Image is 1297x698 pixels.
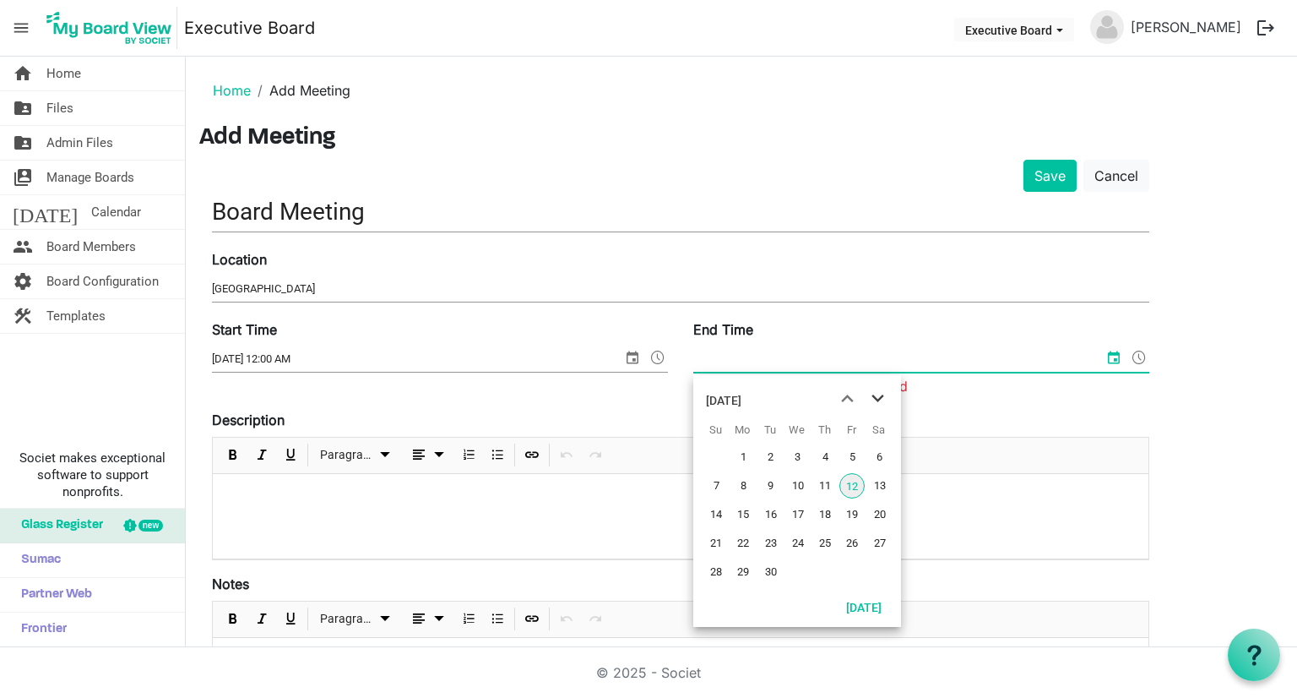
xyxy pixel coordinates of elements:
th: Tu [757,417,784,443]
span: Sunday, September 7, 2025 [703,473,729,499]
button: previous month [832,384,862,414]
button: Bold [222,444,245,466]
button: dropdownbutton [403,444,452,466]
span: Saturday, September 13, 2025 [867,473,893,499]
span: menu [5,12,37,44]
span: home [13,57,33,90]
span: Friday, September 26, 2025 [839,531,865,556]
span: Thursday, September 18, 2025 [812,502,838,527]
span: Tuesday, September 9, 2025 [758,473,784,499]
div: Bulleted List [483,602,512,637]
div: Insert Link [518,438,546,473]
span: Monday, September 22, 2025 [730,531,756,556]
label: End Time [693,319,753,340]
span: Glass Register [13,509,103,543]
div: Insert Link [518,602,546,637]
span: construction [13,299,33,333]
button: Paragraph dropdownbutton [314,444,398,466]
th: Sa [866,417,893,443]
button: Save [1023,160,1077,192]
div: Bulleted List [483,438,512,473]
button: Underline [279,444,302,466]
span: Friday, September 19, 2025 [839,502,865,527]
div: Formats [311,438,400,473]
span: Monday, September 15, 2025 [730,502,756,527]
span: Sunday, September 21, 2025 [703,531,729,556]
span: Monday, September 8, 2025 [730,473,756,499]
button: Underline [279,608,302,630]
span: Saturday, September 20, 2025 [867,502,893,527]
a: Executive Board [184,11,315,45]
button: Today [835,595,893,619]
div: Underline [276,602,305,637]
span: Friday, September 5, 2025 [839,444,865,470]
span: people [13,230,33,264]
span: folder_shared [13,126,33,160]
span: settings [13,264,33,298]
div: Formats [311,602,400,637]
td: Friday, September 12, 2025 [838,472,865,500]
span: Wednesday, September 3, 2025 [785,444,811,470]
span: switch_account [13,161,33,194]
span: Home [46,57,81,90]
button: Insert Link [521,608,544,630]
span: Wednesday, September 24, 2025 [785,531,811,556]
button: Italic [251,608,274,630]
span: Sunday, September 28, 2025 [703,559,729,585]
div: Bold [219,438,247,473]
span: folder_shared [13,91,33,125]
span: Wednesday, September 10, 2025 [785,473,811,499]
span: Monday, September 29, 2025 [730,559,756,585]
a: Cancel [1083,160,1149,192]
img: My Board View Logo [41,7,177,49]
span: select [1104,346,1124,368]
span: Files [46,91,73,125]
span: Wednesday, September 17, 2025 [785,502,811,527]
label: Description [212,410,285,430]
th: Fr [838,417,865,443]
span: Sunday, September 14, 2025 [703,502,729,527]
span: Friday, September 12, 2025 [839,473,865,499]
span: Partner Web [13,578,92,612]
th: Th [811,417,838,443]
span: Paragraph [320,444,375,466]
img: no-profile-picture.svg [1090,10,1124,44]
button: Numbered List [458,608,480,630]
span: Saturday, September 27, 2025 [867,531,893,556]
label: Notes [212,574,249,594]
th: Su [702,417,729,443]
span: [DATE] [13,195,78,229]
div: Numbered List [454,438,483,473]
div: Underline [276,438,305,473]
span: Admin Files [46,126,113,160]
button: next month [862,384,893,414]
label: Start Time [212,319,277,340]
button: Executive Board dropdownbutton [954,18,1074,41]
li: Add Meeting [251,80,350,101]
div: new [138,520,163,532]
button: Paragraph dropdownbutton [314,608,398,630]
button: Numbered List [458,444,480,466]
span: Saturday, September 6, 2025 [867,444,893,470]
div: Italic [247,602,276,637]
div: Alignments [400,438,455,473]
button: Italic [251,444,274,466]
a: Home [213,82,251,99]
span: Board Configuration [46,264,159,298]
a: My Board View Logo [41,7,184,49]
input: Title [212,192,1149,232]
button: logout [1248,10,1283,46]
th: We [784,417,811,443]
span: Societ makes exceptional software to support nonprofits. [8,450,177,500]
span: Templates [46,299,106,333]
span: Board Members [46,230,136,264]
span: Tuesday, September 16, 2025 [758,502,784,527]
div: Italic [247,438,276,473]
a: [PERSON_NAME] [1124,10,1248,44]
div: Alignments [400,602,455,637]
span: select [622,346,643,368]
span: Manage Boards [46,161,134,194]
button: Bulleted List [486,444,509,466]
span: Tuesday, September 30, 2025 [758,559,784,585]
div: Bold [219,602,247,637]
